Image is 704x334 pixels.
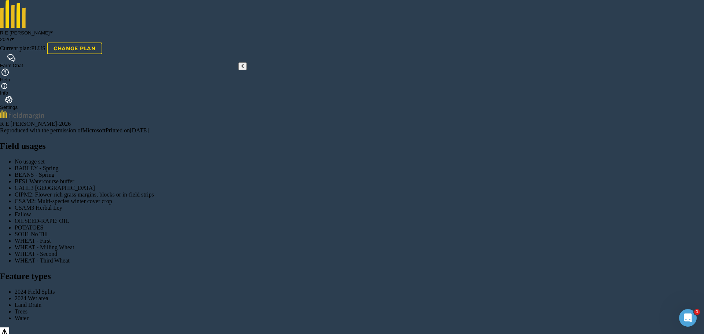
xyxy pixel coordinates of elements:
div: BFS1 Watercourse buffer [15,178,704,185]
a: Change plan [47,43,102,54]
div: CAHL3 [GEOGRAPHIC_DATA] [15,185,704,191]
img: A question mark icon [1,69,10,76]
div: WHEAT - Third Wheat [15,257,704,264]
div: WHEAT - First [15,238,704,244]
div: CSAM3 Herbal Ley [15,205,704,211]
div: BARLEY - Spring [15,165,704,172]
div: WHEAT - Milling Wheat [15,244,704,251]
div: BEANS - Spring [15,172,704,178]
div: Trees [15,308,704,315]
img: svg+xml;base64,PHN2ZyB4bWxucz0iaHR0cDovL3d3dy53My5vcmcvMjAwMC9zdmciIHdpZHRoPSIxNyIgaGVpZ2h0PSIxNy... [1,83,7,89]
div: No usage set [15,158,704,165]
span: 1 [694,309,700,315]
div: Water [15,315,704,322]
img: Two speech bubbles overlapping with the left bubble in the forefront [7,54,16,62]
div: OILSEED-RAPE: OIL [15,218,704,224]
div: WHEAT - Second [15,251,704,257]
div: 2024 Wet area [15,295,704,302]
iframe: Intercom live chat [679,309,697,327]
div: Fallow [15,211,704,218]
img: A cog icon [4,96,13,103]
div: CSAM2: Multi-species winter cover crop [15,198,704,205]
div: POTATOES [15,224,704,231]
div: SOH1 No Till [15,231,704,238]
div: 2024 Field Splits [15,289,704,295]
div: CIPM2: Flower-rich grass margins, blocks or in-field strips [15,191,704,198]
span: Printed on [DATE] [106,127,149,133]
div: Land Drain [15,302,704,308]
